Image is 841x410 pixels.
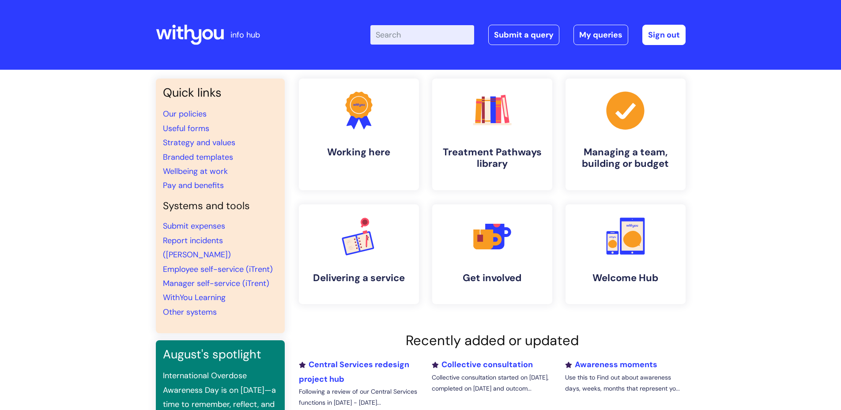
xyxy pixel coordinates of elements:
[432,204,552,304] a: Get involved
[642,25,686,45] a: Sign out
[565,372,685,394] p: Use this to Find out about awareness days, weeks, months that represent yo...
[163,86,278,100] h3: Quick links
[306,147,412,158] h4: Working here
[565,359,657,370] a: Awareness moments
[163,307,217,317] a: Other systems
[163,347,278,361] h3: August's spotlight
[432,79,552,190] a: Treatment Pathways library
[370,25,474,45] input: Search
[163,221,225,231] a: Submit expenses
[299,386,419,408] p: Following a review of our Central Services functions in [DATE] - [DATE]...
[163,166,228,177] a: Wellbeing at work
[299,79,419,190] a: Working here
[163,152,233,162] a: Branded templates
[163,292,226,303] a: WithYou Learning
[439,147,545,170] h4: Treatment Pathways library
[370,25,686,45] div: | -
[432,372,552,394] p: Collective consultation started on [DATE], completed on [DATE] and outcom...
[488,25,559,45] a: Submit a query
[299,332,686,349] h2: Recently added or updated
[163,235,231,260] a: Report incidents ([PERSON_NAME])
[573,147,679,170] h4: Managing a team, building or budget
[163,278,269,289] a: Manager self-service (iTrent)
[306,272,412,284] h4: Delivering a service
[163,137,235,148] a: Strategy and values
[566,204,686,304] a: Welcome Hub
[163,109,207,119] a: Our policies
[299,204,419,304] a: Delivering a service
[163,180,224,191] a: Pay and benefits
[230,28,260,42] p: info hub
[566,79,686,190] a: Managing a team, building or budget
[432,359,533,370] a: Collective consultation
[163,200,278,212] h4: Systems and tools
[163,264,273,275] a: Employee self-service (iTrent)
[299,359,409,384] a: Central Services redesign project hub
[573,25,628,45] a: My queries
[163,123,209,134] a: Useful forms
[439,272,545,284] h4: Get involved
[573,272,679,284] h4: Welcome Hub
